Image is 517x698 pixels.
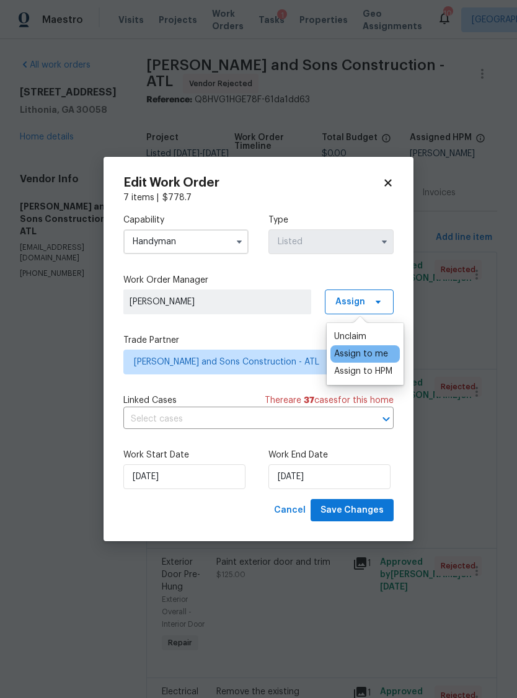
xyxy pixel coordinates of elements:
[304,396,314,405] span: 37
[123,449,249,461] label: Work Start Date
[123,192,394,204] div: 7 items |
[123,177,382,189] h2: Edit Work Order
[232,234,247,249] button: Show options
[334,348,388,360] div: Assign to me
[123,274,394,286] label: Work Order Manager
[320,503,384,518] span: Save Changes
[130,296,305,308] span: [PERSON_NAME]
[274,503,306,518] span: Cancel
[269,499,311,522] button: Cancel
[134,356,365,368] span: [PERSON_NAME] and Sons Construction - ATL
[268,464,391,489] input: M/D/YYYY
[377,234,392,249] button: Show options
[268,229,394,254] input: Select...
[268,214,394,226] label: Type
[311,499,394,522] button: Save Changes
[123,214,249,226] label: Capability
[123,464,245,489] input: M/D/YYYY
[334,365,392,378] div: Assign to HPM
[335,296,365,308] span: Assign
[123,410,359,429] input: Select cases
[378,410,395,428] button: Open
[268,449,394,461] label: Work End Date
[334,330,366,343] div: Unclaim
[123,229,249,254] input: Select...
[123,334,394,347] label: Trade Partner
[162,193,192,202] span: $ 778.7
[265,394,394,407] span: There are case s for this home
[123,394,177,407] span: Linked Cases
